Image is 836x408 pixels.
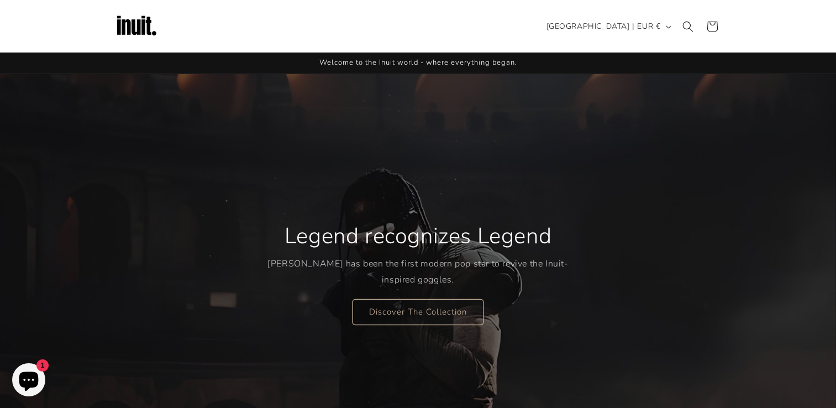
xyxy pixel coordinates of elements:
div: Announcement [114,53,722,74]
span: Welcome to the Inuit world - where everything began. [319,57,517,67]
img: Inuit Logo [114,4,159,49]
p: [PERSON_NAME] has been the first modern pop star to revive the Inuit-inspired goggles. [267,256,569,288]
span: [GEOGRAPHIC_DATA] | EUR € [546,20,661,32]
h2: Legend recognizes Legend [285,222,551,250]
button: [GEOGRAPHIC_DATA] | EUR € [540,16,676,37]
a: Discover The Collection [353,299,483,325]
summary: Search [676,14,700,39]
inbox-online-store-chat: Shopify online store chat [9,363,49,399]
